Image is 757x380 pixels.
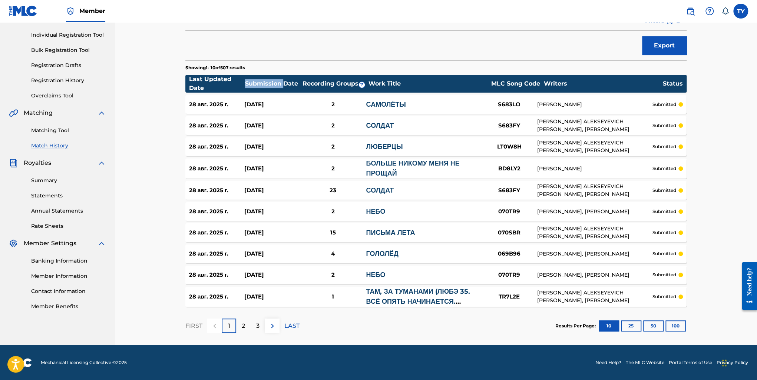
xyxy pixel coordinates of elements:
[31,177,106,184] a: Summary
[300,293,366,301] div: 1
[722,352,727,374] div: Перетащить
[31,192,106,200] a: Statements
[31,31,106,39] a: Individual Registration Tool
[482,164,537,173] div: BD8LY2
[9,6,37,16] img: MLC Logo
[300,121,366,130] div: 2
[720,344,757,380] iframe: Chat Widget
[300,100,366,109] div: 2
[366,250,398,258] a: ГОЛОЛЁД
[244,143,300,151] div: [DATE]
[244,121,300,130] div: [DATE]
[189,75,245,93] div: Last Updated Date
[256,321,260,330] p: 3
[300,143,366,151] div: 2
[537,225,652,240] div: [PERSON_NAME] ALEKSEYEVICH [PERSON_NAME], [PERSON_NAME]
[244,250,300,258] div: [DATE]
[189,207,244,216] div: 28 авг. 2025 г.
[24,109,53,117] span: Matching
[537,271,652,279] div: [PERSON_NAME], [PERSON_NAME]
[652,101,676,108] p: submitted
[537,183,652,198] div: [PERSON_NAME] ALEKSEYEVICH [PERSON_NAME], [PERSON_NAME]
[97,239,106,248] img: expand
[31,77,106,84] a: Registration History
[720,344,757,380] div: Виджет чата
[31,272,106,280] a: Member Information
[31,207,106,215] a: Annual Statements
[242,321,245,330] p: 2
[244,164,300,173] div: [DATE]
[366,287,470,316] a: ТАМ, ЗА ТУМАНАМИ (ЛЮБЭ 35. ВСЁ ОПЯТЬ НАЧИНАЕТСЯ. ТРИБЬЮТ)
[244,293,300,301] div: [DATE]
[652,208,676,215] p: submitted
[189,293,244,301] div: 28 авг. 2025 г.
[301,79,368,88] div: Recording Groups
[189,121,244,130] div: 28 авг. 2025 г.
[300,207,366,216] div: 2
[652,187,676,194] p: submitted
[487,79,543,88] div: MLC Song Code
[24,239,76,248] span: Member Settings
[97,109,106,117] img: expand
[366,121,394,130] a: СОЛДАТ
[366,159,459,177] a: БОЛЬШЕ НИКОМУ МЕНЯ НЕ ПРОЩАЙ
[652,165,676,172] p: submitted
[652,250,676,257] p: submitted
[244,207,300,216] div: [DATE]
[97,159,106,167] img: expand
[686,7,695,16] img: search
[9,159,18,167] img: Royalties
[189,164,244,173] div: 28 авг. 2025 г.
[482,293,537,301] div: TR7L2E
[189,271,244,279] div: 28 авг. 2025 г.
[79,7,105,15] span: Member
[733,4,748,19] div: User Menu
[482,271,537,279] div: 070TR9
[31,46,106,54] a: Bulk Registration Tool
[652,122,676,129] p: submitted
[31,92,106,100] a: Overclaims Tool
[31,127,106,134] a: Matching Tool
[9,109,18,117] img: Matching
[366,186,394,194] a: СОЛДАТ
[717,359,748,366] a: Privacy Policy
[482,100,537,109] div: S683LO
[31,142,106,150] a: Match History
[300,229,366,237] div: 15
[665,320,686,331] button: 100
[482,186,537,195] div: S683FY
[366,229,415,237] a: ПИСЬМА ЛЕТА
[683,4,698,19] a: Public Search
[9,239,18,248] img: Member Settings
[189,186,244,195] div: 28 авг. 2025 г.
[268,321,277,330] img: right
[189,229,244,237] div: 28 авг. 2025 г.
[663,79,683,88] div: Status
[555,323,598,329] p: Results Per Page:
[544,79,662,88] div: Writers
[366,207,385,216] a: НЕБО
[366,271,385,279] a: НЕБО
[359,82,365,88] span: ?
[702,4,717,19] div: Help
[537,165,652,173] div: [PERSON_NAME]
[537,250,652,258] div: [PERSON_NAME], [PERSON_NAME]
[300,271,366,279] div: 2
[482,207,537,216] div: 070TR9
[228,321,230,330] p: 1
[669,359,712,366] a: Portal Terms of Use
[300,186,366,195] div: 23
[366,100,406,109] a: САМОЛЁТЫ
[643,320,664,331] button: 50
[244,271,300,279] div: [DATE]
[245,79,301,88] div: Submission Date
[244,229,300,237] div: [DATE]
[41,359,127,366] span: Mechanical Licensing Collective © 2025
[189,250,244,258] div: 28 авг. 2025 г.
[185,321,202,330] p: FIRST
[537,139,652,154] div: [PERSON_NAME] ALEKSEYEVICH [PERSON_NAME], [PERSON_NAME]
[244,186,300,195] div: [DATE]
[368,79,487,88] div: Work Title
[599,320,619,331] button: 10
